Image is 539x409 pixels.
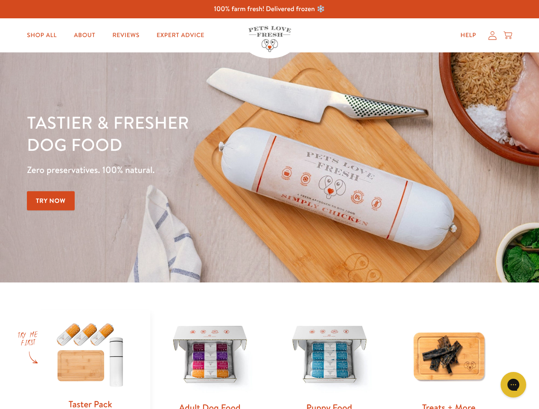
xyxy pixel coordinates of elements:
[150,27,211,44] a: Expert Advice
[20,27,64,44] a: Shop All
[496,369,530,400] iframe: Gorgias live chat messenger
[454,27,483,44] a: Help
[105,27,146,44] a: Reviews
[27,191,75,210] a: Try Now
[27,162,350,178] p: Zero preservatives. 100% natural.
[27,111,350,156] h1: Tastier & fresher dog food
[248,26,291,52] img: Pets Love Fresh
[67,27,102,44] a: About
